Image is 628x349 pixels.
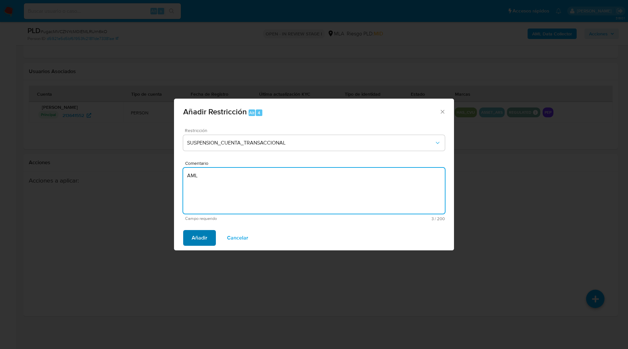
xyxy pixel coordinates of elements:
[187,140,434,146] span: SUSPENSION_CUENTA_TRANSACCIONAL
[249,110,254,116] span: Alt
[183,230,216,246] button: Añadir
[183,168,445,214] textarea: AML
[258,110,260,116] span: 4
[185,161,447,166] span: Comentario
[218,230,257,246] button: Cancelar
[183,135,445,151] button: Restriction
[315,217,445,221] span: Máximo 200 caracteres
[185,128,446,133] span: Restricción
[439,108,445,114] button: Cerrar ventana
[183,106,247,117] span: Añadir Restricción
[185,216,315,221] span: Campo requerido
[192,231,207,245] span: Añadir
[227,231,248,245] span: Cancelar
